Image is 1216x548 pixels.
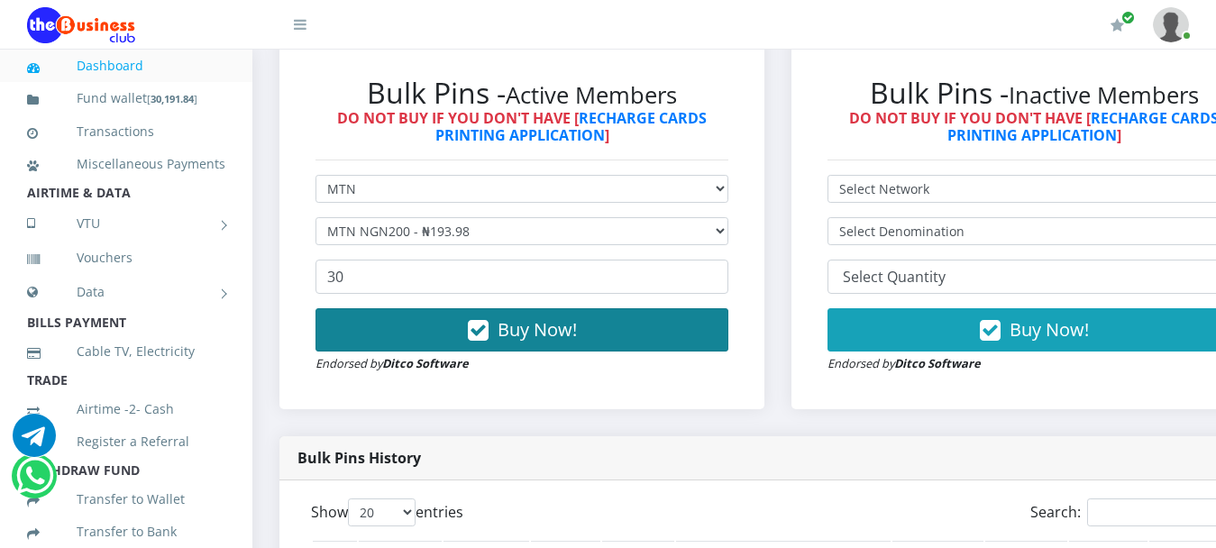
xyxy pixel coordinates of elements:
span: Buy Now! [1010,317,1089,342]
a: RECHARGE CARDS PRINTING APPLICATION [435,108,708,145]
a: Miscellaneous Payments [27,143,225,185]
a: Airtime -2- Cash [27,388,225,430]
strong: DO NOT BUY IF YOU DON'T HAVE [ ] [337,108,707,145]
strong: Bulk Pins History [297,448,421,468]
img: Logo [27,7,135,43]
a: VTU [27,201,225,246]
button: Buy Now! [315,308,728,352]
small: Active Members [506,79,677,111]
a: Chat for support [13,427,56,457]
input: Enter Quantity [315,260,728,294]
select: Showentries [348,498,416,526]
a: Transactions [27,111,225,152]
a: Transfer to Wallet [27,479,225,520]
a: Data [27,269,225,315]
small: Endorsed by [315,355,469,371]
span: Buy Now! [498,317,577,342]
small: Inactive Members [1009,79,1199,111]
small: Endorsed by [827,355,981,371]
b: 30,191.84 [151,92,194,105]
a: Vouchers [27,237,225,279]
a: Fund wallet[30,191.84] [27,78,225,120]
a: Dashboard [27,45,225,87]
a: Cable TV, Electricity [27,331,225,372]
span: Renew/Upgrade Subscription [1121,11,1135,24]
a: Chat for support [16,468,53,498]
img: User [1153,7,1189,42]
small: [ ] [147,92,197,105]
strong: Ditco Software [894,355,981,371]
strong: Ditco Software [382,355,469,371]
label: Show entries [311,498,463,526]
h2: Bulk Pins - [315,76,728,110]
a: Register a Referral [27,421,225,462]
i: Renew/Upgrade Subscription [1111,18,1124,32]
